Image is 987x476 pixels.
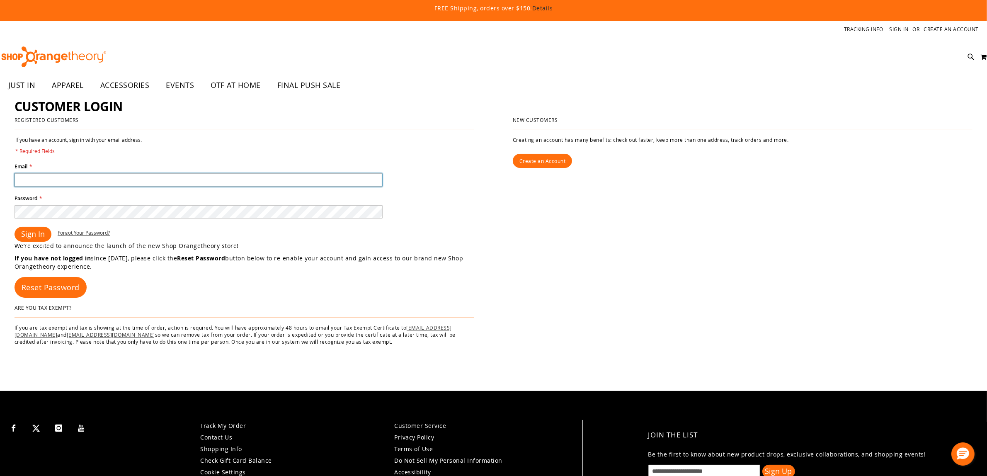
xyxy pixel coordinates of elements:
[67,331,155,338] a: [EMAIL_ADDRESS][DOMAIN_NAME]
[15,324,452,338] a: [EMAIL_ADDRESS][DOMAIN_NAME]
[844,26,883,33] a: Tracking Info
[15,324,474,345] p: If you are tax exempt and tax is showing at the time of order, action is required. You will have ...
[15,227,51,242] button: Sign In
[245,4,742,12] p: FREE Shipping, orders over $150.
[648,450,965,459] p: Be the first to know about new product drops, exclusive collaborations, and shopping events!
[200,468,246,476] a: Cookie Settings
[58,229,110,236] a: Forgot Your Password?
[395,457,503,464] a: Do Not Sell My Personal Information
[158,76,203,95] a: EVENTS
[395,422,446,430] a: Customer Service
[951,442,975,466] button: Hello, have a question? Let’s chat.
[92,76,158,95] a: ACCESSORIES
[100,76,150,95] span: ACCESSORIES
[15,117,79,123] strong: Registered Customers
[15,242,494,250] p: We’re excited to announce the launch of the new Shop Orangetheory store!
[15,304,72,311] strong: Are You Tax Exempt?
[277,76,341,95] span: FINAL PUSH SALE
[15,148,142,155] span: * Required Fields
[15,98,123,115] span: Customer Login
[648,424,965,446] h4: Join the List
[395,445,433,453] a: Terms of Use
[15,254,494,271] p: since [DATE], please click the button below to re-enable your account and gain access to our bran...
[519,158,566,164] span: Create an Account
[15,195,37,202] span: Password
[395,468,432,476] a: Accessibility
[22,282,80,292] span: Reset Password
[52,76,84,95] span: APPAREL
[44,76,92,95] a: APPAREL
[269,76,349,95] a: FINAL PUSH SALE
[532,4,553,12] a: Details
[51,420,66,435] a: Visit our Instagram page
[6,420,21,435] a: Visit our Facebook page
[765,466,792,476] span: Sign Up
[513,136,972,143] p: Creating an account has many benefits: check out faster, keep more than one address, track orders...
[395,433,434,441] a: Privacy Policy
[32,425,40,432] img: Twitter
[15,163,27,170] span: Email
[513,154,572,168] a: Create an Account
[203,76,269,95] a: OTF AT HOME
[15,277,87,298] a: Reset Password
[74,420,89,435] a: Visit our Youtube page
[200,445,242,453] a: Shopping Info
[924,26,979,33] a: Create an Account
[8,76,36,95] span: JUST IN
[513,117,558,123] strong: New Customers
[177,254,226,262] strong: Reset Password
[166,76,194,95] span: EVENTS
[200,433,232,441] a: Contact Us
[211,76,261,95] span: OTF AT HOME
[15,254,91,262] strong: If you have not logged in
[200,422,246,430] a: Track My Order
[29,420,44,435] a: Visit our X page
[21,229,45,239] span: Sign In
[15,136,143,155] legend: If you have an account, sign in with your email address.
[890,26,909,33] a: Sign In
[200,457,272,464] a: Check Gift Card Balance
